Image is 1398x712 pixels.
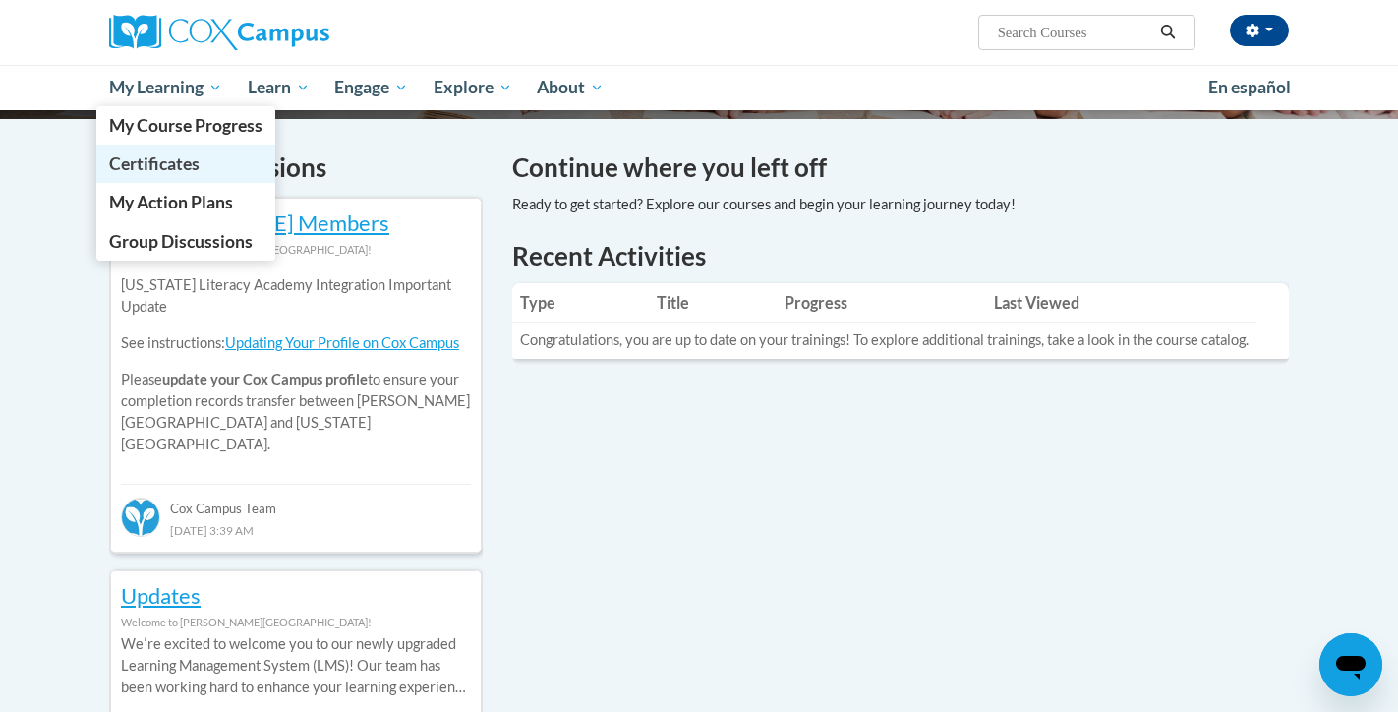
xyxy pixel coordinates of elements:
[121,274,471,318] p: [US_STATE] Literacy Academy Integration Important Update
[96,183,275,221] a: My Action Plans
[321,65,421,110] a: Engage
[225,334,459,351] a: Updating Your Profile on Cox Campus
[121,582,201,609] a: Updates
[1208,77,1291,97] span: En español
[109,15,329,50] img: Cox Campus
[109,15,483,50] a: Cox Campus
[109,76,222,99] span: My Learning
[421,65,525,110] a: Explore
[996,21,1153,44] input: Search Courses
[96,65,235,110] a: My Learning
[235,65,322,110] a: Learn
[121,332,471,354] p: See instructions:
[121,633,471,698] p: Weʹre excited to welcome you to our newly upgraded Learning Management System (LMS)! Our team has...
[434,76,512,99] span: Explore
[80,65,1318,110] div: Main menu
[121,239,471,261] div: Welcome to [PERSON_NAME][GEOGRAPHIC_DATA]!
[109,115,262,136] span: My Course Progress
[537,76,604,99] span: About
[512,323,1256,359] td: Congratulations, you are up to date on your trainings! To explore additional trainings, take a lo...
[248,76,310,99] span: Learn
[109,231,253,252] span: Group Discussions
[649,283,778,323] th: Title
[162,371,368,387] b: update your Cox Campus profile
[1230,15,1289,46] button: Account Settings
[1153,21,1183,44] button: Search
[121,519,471,541] div: [DATE] 3:39 AM
[121,261,471,470] div: Please to ensure your completion records transfer between [PERSON_NAME][GEOGRAPHIC_DATA] and [US_...
[334,76,408,99] span: Engage
[1195,67,1304,108] a: En español
[96,222,275,261] a: Group Discussions
[121,612,471,633] div: Welcome to [PERSON_NAME][GEOGRAPHIC_DATA]!
[525,65,617,110] a: About
[1319,633,1382,696] iframe: Button to launch messaging window
[512,283,649,323] th: Type
[109,153,200,174] span: Certificates
[986,283,1256,323] th: Last Viewed
[512,238,1289,273] h1: Recent Activities
[96,145,275,183] a: Certificates
[109,192,233,212] span: My Action Plans
[121,498,160,537] img: Cox Campus Team
[96,106,275,145] a: My Course Progress
[109,148,483,187] h4: Recent Discussions
[777,283,986,323] th: Progress
[512,148,1289,187] h4: Continue where you left off
[121,484,471,519] div: Cox Campus Team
